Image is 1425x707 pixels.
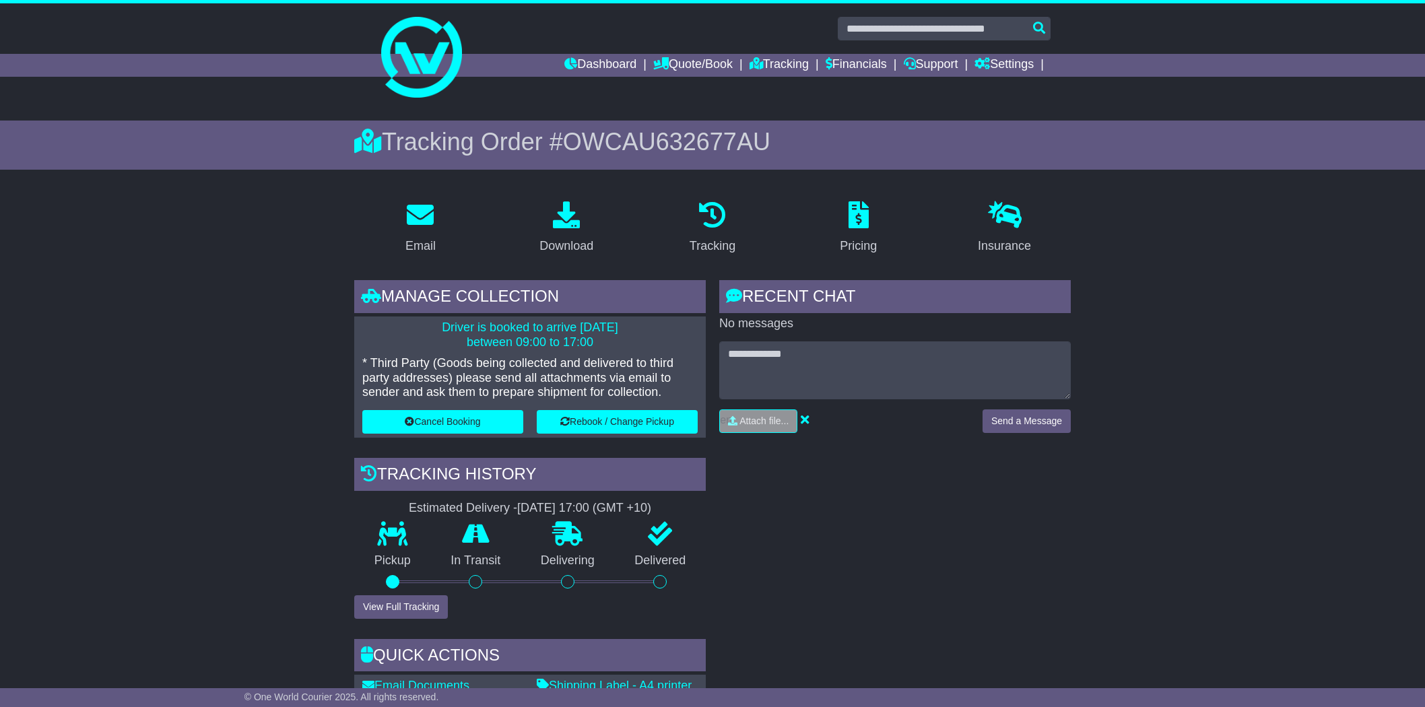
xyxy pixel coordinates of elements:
button: Send a Message [983,409,1071,433]
div: Insurance [978,237,1031,255]
button: Rebook / Change Pickup [537,410,698,434]
p: In Transit [431,553,521,568]
p: * Third Party (Goods being collected and delivered to third party addresses) please send all atta... [362,356,698,400]
div: Download [539,237,593,255]
a: Shipping Label - A4 printer [537,679,692,692]
div: [DATE] 17:00 (GMT +10) [517,501,651,516]
p: No messages [719,316,1071,331]
button: Cancel Booking [362,410,523,434]
a: Settings [974,54,1034,77]
a: Dashboard [564,54,636,77]
p: Delivering [521,553,615,568]
p: Pickup [354,553,431,568]
a: Insurance [969,197,1040,260]
div: Pricing [840,237,877,255]
a: Financials [826,54,887,77]
button: View Full Tracking [354,595,448,619]
div: RECENT CHAT [719,280,1071,316]
a: Support [904,54,958,77]
a: Email Documents [362,679,469,692]
div: Manage collection [354,280,706,316]
div: Tracking history [354,458,706,494]
a: Quote/Book [653,54,733,77]
a: Download [531,197,602,260]
div: Estimated Delivery - [354,501,706,516]
p: Driver is booked to arrive [DATE] between 09:00 to 17:00 [362,321,698,349]
div: Email [405,237,436,255]
a: Tracking [681,197,744,260]
p: Delivered [615,553,706,568]
div: Tracking [690,237,735,255]
a: Email [397,197,444,260]
a: Pricing [831,197,886,260]
div: Tracking Order # [354,127,1071,156]
span: © One World Courier 2025. All rights reserved. [244,692,439,702]
div: Quick Actions [354,639,706,675]
a: Tracking [750,54,809,77]
span: OWCAU632677AU [563,128,770,156]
